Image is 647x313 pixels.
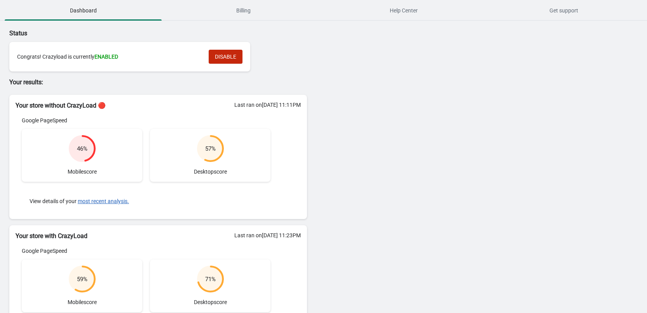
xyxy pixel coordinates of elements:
h2: Your store with CrazyLoad [16,231,301,241]
button: Dashboard [3,0,163,21]
span: DISABLE [215,54,236,60]
button: DISABLE [209,50,242,64]
button: most recent analysis. [78,198,129,204]
div: Google PageSpeed [22,247,270,255]
div: 57 % [205,145,216,153]
div: Mobile score [22,259,142,312]
span: ENABLED [94,54,118,60]
div: Desktop score [150,129,270,182]
span: Get support [485,3,642,17]
div: 59 % [77,275,87,283]
span: Billing [165,3,322,17]
p: Your results: [9,78,307,87]
div: Last ran on [DATE] 11:11PM [234,101,301,109]
div: 46 % [77,145,87,153]
div: Congrats! Crazyload is currently [17,53,201,61]
h2: Your store without CrazyLoad 🔴 [16,101,301,110]
div: Last ran on [DATE] 11:23PM [234,231,301,239]
div: Google PageSpeed [22,117,270,124]
div: View details of your [22,190,270,213]
span: Dashboard [5,3,162,17]
div: 71 % [205,275,216,283]
span: Help Center [325,3,482,17]
p: Status [9,29,307,38]
div: Desktop score [150,259,270,312]
div: Mobile score [22,129,142,182]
